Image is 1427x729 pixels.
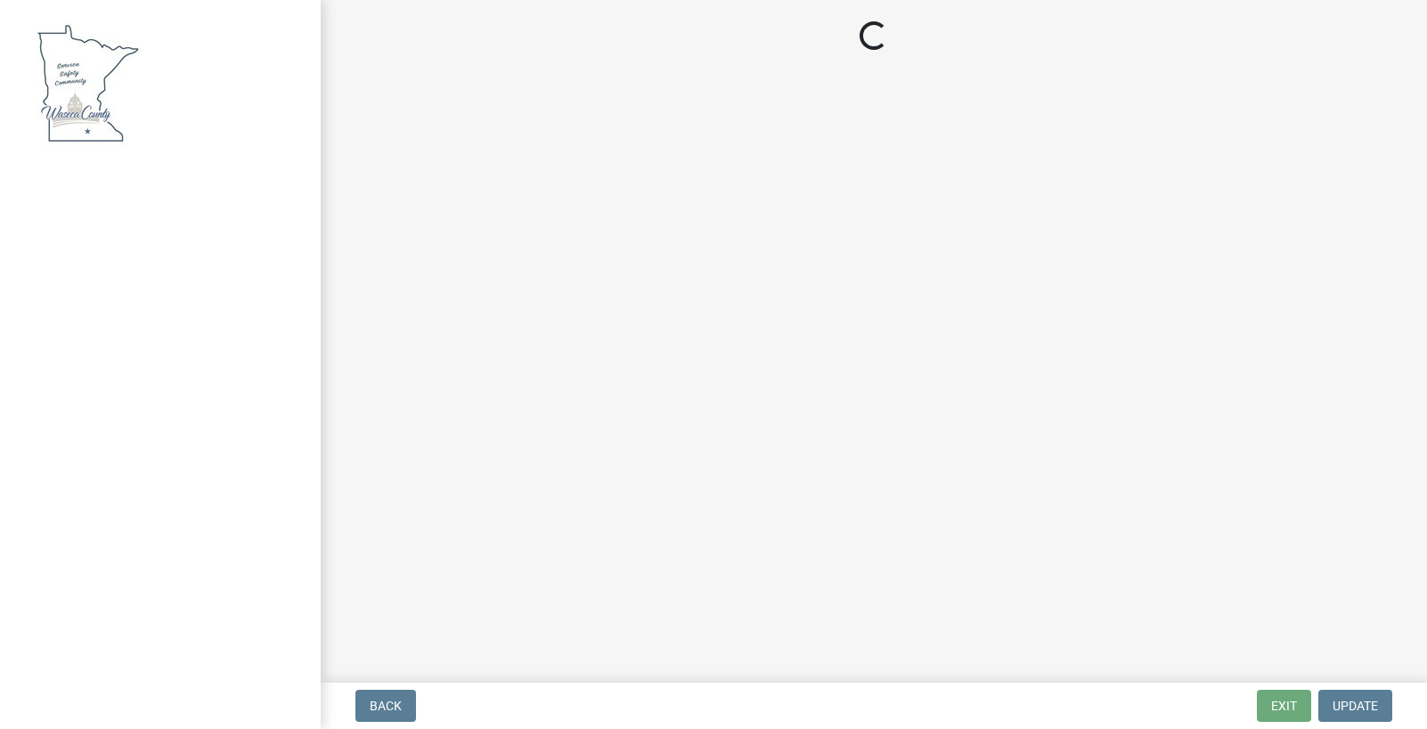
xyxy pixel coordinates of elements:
[1257,690,1311,722] button: Exit
[1318,690,1392,722] button: Update
[355,690,416,722] button: Back
[370,699,402,713] span: Back
[36,19,141,146] img: Waseca County, Minnesota
[1333,699,1378,713] span: Update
